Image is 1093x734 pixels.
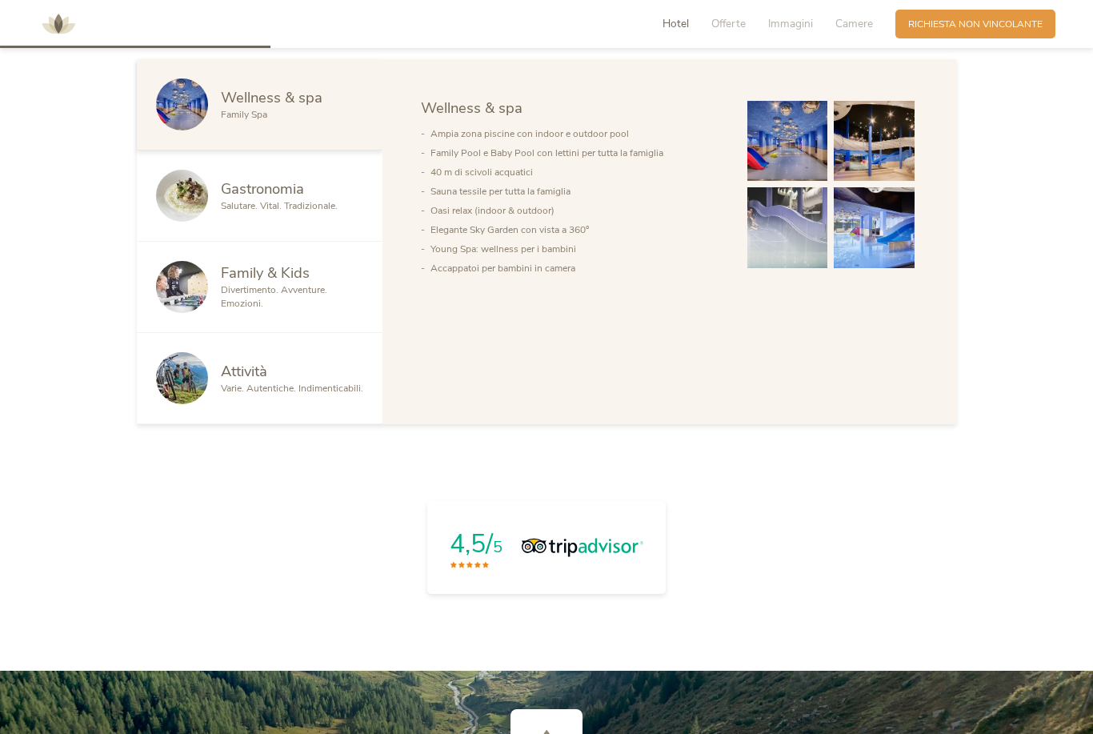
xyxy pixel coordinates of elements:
[221,263,310,283] span: Family & Kids
[663,16,689,31] span: Hotel
[430,182,722,201] li: Sauna tessile per tutta la famiglia
[221,108,267,121] span: Family Spa
[430,259,722,278] li: Accappatoi per bambini in camera
[493,536,502,558] span: 5
[430,239,722,259] li: Young Spa: wellness per i bambini
[522,535,644,560] img: Tripadvisor
[34,19,82,28] a: AMONTI & LUNARIS Wellnessresort
[421,98,522,118] span: Wellness & spa
[221,87,322,107] span: Wellness & spa
[427,501,667,595] a: 4,5/5Tripadvisor
[908,18,1043,31] span: Richiesta non vincolante
[430,201,722,220] li: Oasi relax (indoor & outdoor)
[430,220,722,239] li: Elegante Sky Garden con vista a 360°
[221,382,363,395] span: Varie. Autentiche. Indimenticabili.
[221,178,304,199] span: Gastronomia
[430,143,722,162] li: Family Pool e Baby Pool con lettini per tutta la famiglia
[430,162,722,182] li: 40 m di scivoli acquatici
[768,16,813,31] span: Immagini
[835,16,873,31] span: Camere
[221,361,267,381] span: Attività
[221,283,327,310] span: Divertimento. Avventure. Emozioni.
[450,527,493,561] span: 4,5/
[430,124,722,143] li: Ampia zona piscine con indoor e outdoor pool
[221,199,338,212] span: Salutare. Vital. Tradizionale.
[711,16,746,31] span: Offerte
